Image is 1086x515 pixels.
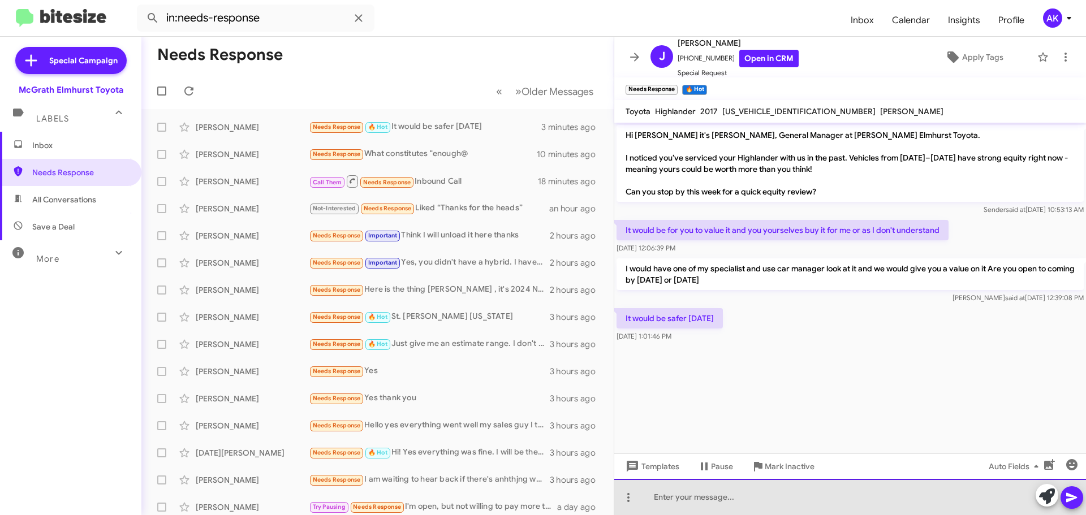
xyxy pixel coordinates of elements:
button: Previous [489,80,509,103]
span: Needs Response [313,313,361,321]
a: Calendar [883,4,939,37]
h1: Needs Response [157,46,283,64]
div: [PERSON_NAME] [196,311,309,323]
span: Special Campaign [49,55,118,66]
a: Insights [939,4,989,37]
div: [PERSON_NAME] [196,420,309,431]
span: Auto Fields [989,456,1043,477]
div: It would be safer [DATE] [309,120,541,133]
p: Hi [PERSON_NAME] it's [PERSON_NAME], General Manager at [PERSON_NAME] Elmhurst Toyota. I noticed ... [617,125,1084,202]
div: 3 hours ago [550,420,605,431]
button: AK [1033,8,1074,28]
span: Try Pausing [313,503,346,510]
button: Templates [614,456,688,477]
div: 2 hours ago [550,257,605,269]
div: 2 hours ago [550,284,605,296]
div: Yes thank you [309,392,550,405]
span: 🔥 Hot [368,449,387,456]
div: Here is the thing [PERSON_NAME] , it's 2024 Nissan pathfinder S 4wd . Only 4k miles . Everybody g... [309,283,550,296]
button: Pause [688,456,742,477]
div: [PERSON_NAME] [196,257,309,269]
span: Needs Response [313,259,361,266]
div: Hi! Yes everything was fine. I will be there later to see [PERSON_NAME], after 3 pm. I couldn't a... [309,446,550,459]
span: Not-Interested [313,205,356,212]
span: Special Request [678,67,799,79]
span: 🔥 Hot [368,123,387,131]
p: It would be for you to value it and you yourselves buy it for me or as I don't understand [617,220,949,240]
span: Needs Response [313,422,361,429]
span: More [36,254,59,264]
span: All Conversations [32,194,96,205]
div: McGrath Elmhurst Toyota [19,84,123,96]
span: Profile [989,4,1033,37]
span: 2017 [700,106,718,116]
span: Apply Tags [962,47,1003,67]
div: St. [PERSON_NAME] [US_STATE] [309,310,550,323]
div: [PERSON_NAME] [196,393,309,404]
span: Needs Response [313,286,361,293]
span: Needs Response [363,179,411,186]
div: Inbound Call [309,174,538,188]
button: Apply Tags [916,47,1032,67]
span: Sender [DATE] 10:53:13 AM [984,205,1084,214]
div: Yes, you didn't have a hybrid. I have taken your dealership off my list. [309,256,550,269]
div: AK [1043,8,1062,28]
nav: Page navigation example [490,80,600,103]
span: Toyota [626,106,650,116]
button: Next [508,80,600,103]
button: Auto Fields [980,456,1052,477]
p: It would be safer [DATE] [617,308,723,328]
span: Highlander [655,106,696,116]
div: Just give me an estimate range. I don't have time to come in. If was high enough might consider a... [309,337,550,350]
div: Liked “Thanks for the heads” [309,202,549,215]
span: Needs Response [313,449,361,456]
span: Needs Response [313,340,361,348]
span: Needs Response [313,232,361,239]
div: 10 minutes ago [537,149,605,160]
span: Needs Response [353,503,401,510]
div: [PERSON_NAME] [196,284,309,296]
span: [DATE] 12:06:39 PM [617,244,675,252]
input: Search [137,5,374,32]
span: [PERSON_NAME] [678,36,799,50]
div: [PERSON_NAME] [196,474,309,486]
span: Needs Response [313,395,361,402]
span: [US_VEHICLE_IDENTIFICATION_NUMBER] [722,106,876,116]
span: Mark Inactive [765,456,815,477]
span: 🔥 Hot [368,313,387,321]
span: Important [368,232,398,239]
span: Templates [623,456,679,477]
span: Pause [711,456,733,477]
div: [PERSON_NAME] [196,149,309,160]
div: I am waiting to hear back if there's anhthjng we can get me into. I'm in a complex situation with... [309,473,550,486]
span: Labels [36,114,69,124]
span: J [659,47,665,66]
span: [PERSON_NAME] [880,106,943,116]
span: said at [1005,293,1025,302]
div: 3 hours ago [550,366,605,377]
a: Special Campaign [15,47,127,74]
div: 3 hours ago [550,447,605,458]
small: Needs Response [626,85,678,95]
div: [PERSON_NAME] [196,501,309,513]
div: 3 hours ago [550,339,605,350]
span: Needs Response [313,123,361,131]
span: [DATE] 1:01:46 PM [617,332,671,340]
span: Inbox [842,4,883,37]
div: [PERSON_NAME] [196,122,309,133]
span: Save a Deal [32,221,75,232]
span: Important [368,259,398,266]
div: What constitutes "enough@ [309,148,537,161]
small: 🔥 Hot [682,85,706,95]
button: Mark Inactive [742,456,824,477]
div: 3 hours ago [550,311,605,323]
div: [PERSON_NAME] [196,203,309,214]
span: Needs Response [313,367,361,375]
span: Inbox [32,140,128,151]
a: Open in CRM [739,50,799,67]
div: a day ago [557,501,605,513]
div: Think I will unload it here thanks [309,229,550,242]
div: 3 minutes ago [541,122,605,133]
